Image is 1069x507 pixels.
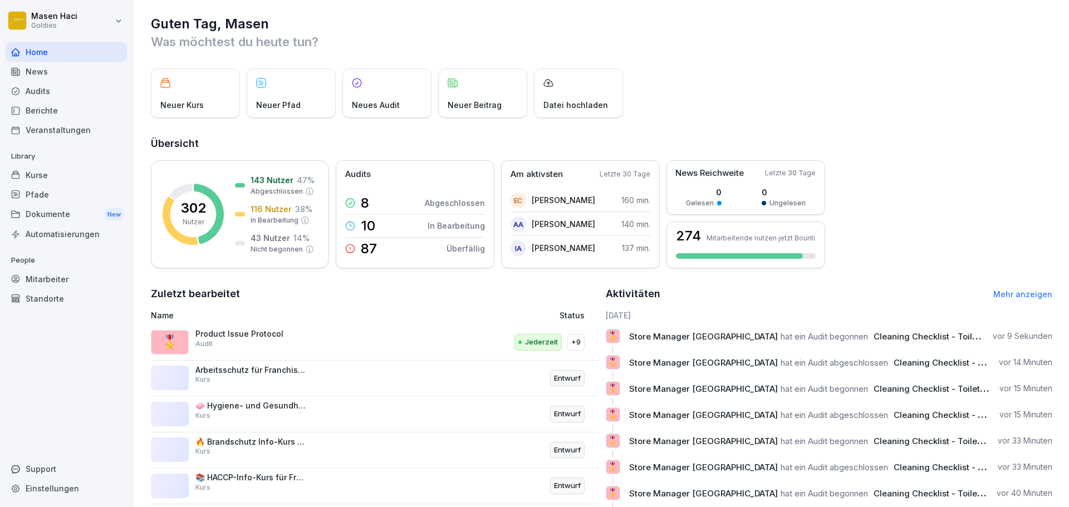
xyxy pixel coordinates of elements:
p: Name [151,309,431,321]
p: In Bearbeitung [428,220,485,232]
p: Entwurf [554,445,581,456]
div: New [105,208,124,221]
p: 43 Nutzer [251,232,290,244]
a: Pfade [6,185,127,204]
p: 47 % [297,174,315,186]
p: 🎖️ [161,332,178,352]
p: 0 [686,186,722,198]
p: 8 [361,196,369,210]
p: In Bearbeitung [251,215,298,225]
a: Mehr anzeigen [993,289,1052,299]
a: Einstellungen [6,479,127,498]
p: 140 min. [621,218,650,230]
p: Jederzeit [525,337,558,348]
p: [PERSON_NAME] [532,218,595,230]
p: News Reichweite [675,167,744,180]
a: 🔥 Brandschutz Info-Kurs für Franchisepartner:innenKursEntwurf [151,432,598,469]
p: Entwurf [554,408,581,420]
p: 🎖️ [607,485,618,501]
p: Product Issue Protocol [195,329,307,339]
p: Kurs [195,411,210,421]
span: Store Manager [GEOGRAPHIC_DATA] [629,410,778,420]
a: News [6,62,127,81]
a: 🧼 Hygiene- und Gesundheitsstandards Info-Kurs für Franchisepartner:innenKursEntwurf [151,396,598,432]
p: 🎖️ [607,355,618,370]
p: vor 15 Minuten [999,409,1052,420]
p: +9 [571,337,581,348]
a: Arbeitsschutz für Franchisepartner:innenKursEntwurf [151,361,598,397]
div: Dokumente [6,204,127,225]
p: 116 Nutzer [251,203,292,215]
p: Library [6,147,127,165]
h6: [DATE] [606,309,1053,321]
p: Was möchtest du heute tun? [151,33,1052,51]
a: Berichte [6,101,127,120]
p: vor 33 Minuten [998,435,1052,446]
span: Store Manager [GEOGRAPHIC_DATA] [629,488,778,499]
span: Store Manager [GEOGRAPHIC_DATA] [629,331,778,342]
p: vor 15 Minuten [999,383,1052,394]
a: DokumenteNew [6,204,127,225]
p: 10 [361,219,375,233]
p: 🎖️ [607,433,618,449]
p: 302 [181,201,206,215]
a: Standorte [6,289,127,308]
p: Kurs [195,446,210,456]
div: EC [511,193,526,208]
span: hat ein Audit begonnen [781,488,868,499]
h2: Übersicht [151,136,1052,151]
span: Store Manager [GEOGRAPHIC_DATA] [629,436,778,446]
span: hat ein Audit abgeschlossen [781,462,888,472]
p: vor 14 Minuten [999,357,1052,368]
p: Kurs [195,375,210,385]
p: Status [560,309,585,321]
p: Neuer Pfad [256,99,301,111]
p: People [6,252,127,269]
p: Mitarbeitende nutzen jetzt Bounti [707,234,815,242]
span: hat ein Audit abgeschlossen [781,357,888,368]
p: 14 % [293,232,310,244]
h2: Zuletzt bearbeitet [151,286,598,302]
span: Cleaning Checklist - Toilet and Guest Area [894,462,1065,472]
h2: Aktivitäten [606,286,660,302]
p: Kurs [195,483,210,493]
a: Home [6,42,127,62]
p: 38 % [295,203,312,215]
span: Cleaning Checklist - Toilet and Guest Area [894,410,1065,420]
span: hat ein Audit begonnen [781,436,868,446]
p: Letzte 30 Tage [600,169,650,179]
p: 0 [762,186,806,198]
p: 🎖️ [607,407,618,422]
p: [PERSON_NAME] [532,194,595,206]
p: Datei hochladen [543,99,608,111]
span: Store Manager [GEOGRAPHIC_DATA] [629,383,778,394]
a: Audits [6,81,127,101]
p: Nicht begonnen [251,244,303,254]
div: AA [511,216,526,232]
a: 📚 HACCP-Info-Kurs für Franchisepartner:innenKursEntwurf [151,468,598,504]
a: Automatisierungen [6,224,127,244]
p: Masen Haci [31,12,77,21]
span: Cleaning Checklist - Toilet and Guest Area [874,331,1045,342]
a: Mitarbeiter [6,269,127,289]
span: Cleaning Checklist - Toilet and Guest Area [874,383,1045,394]
span: hat ein Audit abgeschlossen [781,410,888,420]
span: Cleaning Checklist - Toilet and Guest Area [874,436,1045,446]
div: IA [511,240,526,256]
p: Abgeschlossen [251,186,303,196]
p: 143 Nutzer [251,174,293,186]
a: Kurse [6,165,127,185]
p: [PERSON_NAME] [532,242,595,254]
p: Letzte 30 Tage [765,168,816,178]
p: 🔥 Brandschutz Info-Kurs für Franchisepartner:innen [195,437,307,447]
p: 🎖️ [607,328,618,344]
p: Gelesen [686,198,714,208]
